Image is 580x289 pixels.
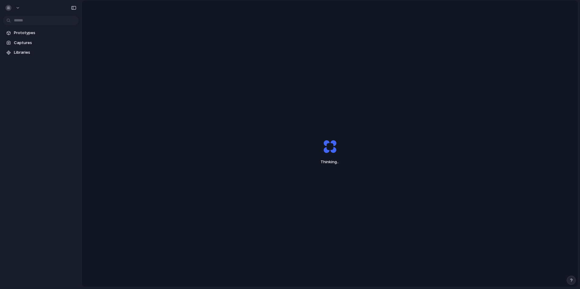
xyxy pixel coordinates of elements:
a: Libraries [3,48,79,57]
a: Prototypes [3,28,79,37]
span: Captures [14,40,76,46]
span: Libraries [14,49,76,56]
span: Prototypes [14,30,76,36]
span: Thinking [309,159,351,165]
span: .. [337,159,339,164]
a: Captures [3,38,79,47]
